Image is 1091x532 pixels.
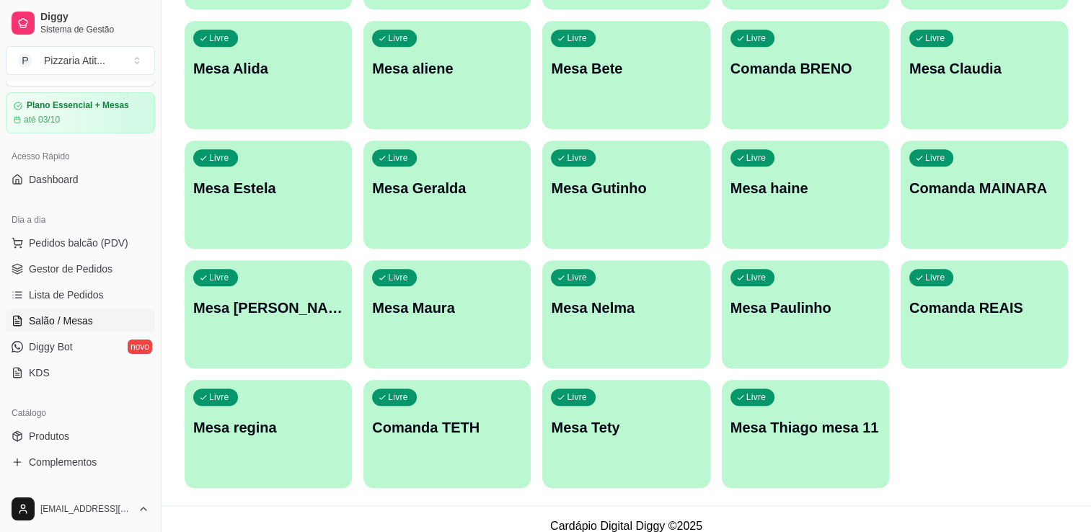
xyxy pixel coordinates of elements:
[567,391,587,403] p: Livre
[722,21,889,129] button: LivreComanda BRENO
[909,58,1059,79] p: Mesa Claudia
[925,32,945,44] p: Livre
[925,152,945,164] p: Livre
[730,178,880,198] p: Mesa haine
[40,11,149,24] span: Diggy
[372,298,522,318] p: Mesa Maura
[901,260,1068,368] button: LivreComanda REAIS
[40,24,149,35] span: Sistema de Gestão
[746,152,767,164] p: Livre
[185,141,352,249] button: LivreMesa Estela
[372,178,522,198] p: Mesa Geralda
[44,53,105,68] div: Pizzaria Atit ...
[18,53,32,68] span: P
[551,298,701,318] p: Mesa Nelma
[551,58,701,79] p: Mesa Bete
[363,260,531,368] button: LivreMesa Maura
[29,288,104,302] span: Lista de Pedidos
[542,380,710,488] button: LivreMesa Tety
[363,21,531,129] button: LivreMesa aliene
[6,46,155,75] button: Select a team
[901,141,1068,249] button: LivreComanda MAINARA
[29,172,79,187] span: Dashboard
[6,6,155,40] a: DiggySistema de Gestão
[746,391,767,403] p: Livre
[901,21,1068,129] button: LivreMesa Claudia
[6,231,155,254] button: Pedidos balcão (PDV)
[193,417,343,438] p: Mesa regina
[27,100,129,111] article: Plano Essencial + Mesas
[185,260,352,368] button: LivreMesa [PERSON_NAME]
[925,272,945,283] p: Livre
[29,236,128,250] span: Pedidos balcão (PDV)
[193,178,343,198] p: Mesa Estela
[29,340,73,354] span: Diggy Bot
[6,257,155,280] a: Gestor de Pedidos
[388,391,408,403] p: Livre
[6,425,155,448] a: Produtos
[29,365,50,380] span: KDS
[388,152,408,164] p: Livre
[6,402,155,425] div: Catálogo
[567,32,587,44] p: Livre
[542,141,710,249] button: LivreMesa Gutinho
[6,92,155,133] a: Plano Essencial + Mesasaté 03/10
[746,32,767,44] p: Livre
[551,417,701,438] p: Mesa Tety
[29,429,69,443] span: Produtos
[542,260,710,368] button: LivreMesa Nelma
[730,417,880,438] p: Mesa Thiago mesa 11
[722,141,889,249] button: LivreMesa haine
[6,451,155,474] a: Complementos
[909,298,1059,318] p: Comanda REAIS
[6,283,155,306] a: Lista de Pedidos
[730,298,880,318] p: Mesa Paulinho
[29,314,93,328] span: Salão / Mesas
[209,272,229,283] p: Livre
[209,152,229,164] p: Livre
[6,361,155,384] a: KDS
[722,380,889,488] button: LivreMesa Thiago mesa 11
[6,145,155,168] div: Acesso Rápido
[6,168,155,191] a: Dashboard
[209,391,229,403] p: Livre
[6,335,155,358] a: Diggy Botnovo
[24,114,60,125] article: até 03/10
[567,272,587,283] p: Livre
[193,58,343,79] p: Mesa Alida
[551,178,701,198] p: Mesa Gutinho
[388,272,408,283] p: Livre
[909,178,1059,198] p: Comanda MAINARA
[372,417,522,438] p: Comanda TETH
[363,380,531,488] button: LivreComanda TETH
[730,58,880,79] p: Comanda BRENO
[29,262,112,276] span: Gestor de Pedidos
[6,208,155,231] div: Dia a dia
[6,492,155,526] button: [EMAIL_ADDRESS][DOMAIN_NAME]
[542,21,710,129] button: LivreMesa Bete
[185,380,352,488] button: LivreMesa regina
[363,141,531,249] button: LivreMesa Geralda
[567,152,587,164] p: Livre
[372,58,522,79] p: Mesa aliene
[746,272,767,283] p: Livre
[388,32,408,44] p: Livre
[185,21,352,129] button: LivreMesa Alida
[193,298,343,318] p: Mesa [PERSON_NAME]
[722,260,889,368] button: LivreMesa Paulinho
[40,503,132,515] span: [EMAIL_ADDRESS][DOMAIN_NAME]
[6,309,155,332] a: Salão / Mesas
[29,455,97,469] span: Complementos
[209,32,229,44] p: Livre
